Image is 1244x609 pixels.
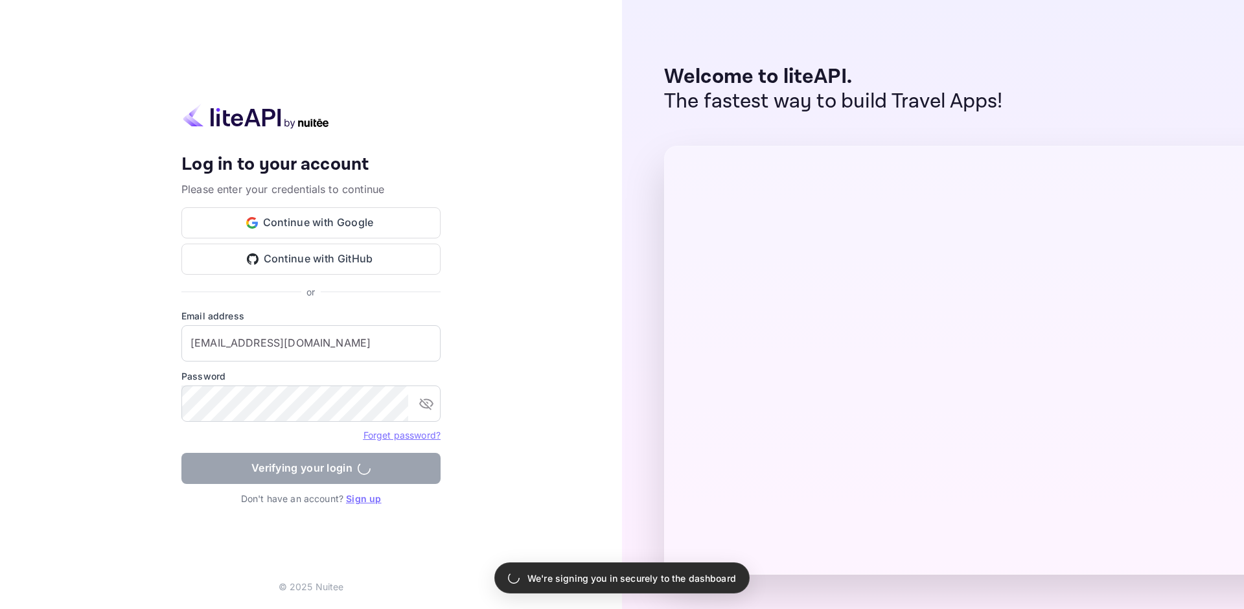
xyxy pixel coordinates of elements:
h4: Log in to your account [181,154,441,176]
a: Sign up [346,493,381,504]
button: Continue with Google [181,207,441,238]
button: Continue with GitHub [181,244,441,275]
p: The fastest way to build Travel Apps! [664,89,1003,114]
a: Forget password? [363,428,441,441]
p: Don't have an account? [181,492,441,505]
label: Password [181,369,441,383]
p: or [306,285,315,299]
button: toggle password visibility [413,391,439,417]
label: Email address [181,309,441,323]
p: Welcome to liteAPI. [664,65,1003,89]
p: © 2025 Nuitee [279,580,344,593]
p: Please enter your credentials to continue [181,181,441,197]
img: liteapi [181,104,330,129]
a: Forget password? [363,430,441,441]
p: We're signing you in securely to the dashboard [527,571,736,585]
input: Enter your email address [181,325,441,362]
